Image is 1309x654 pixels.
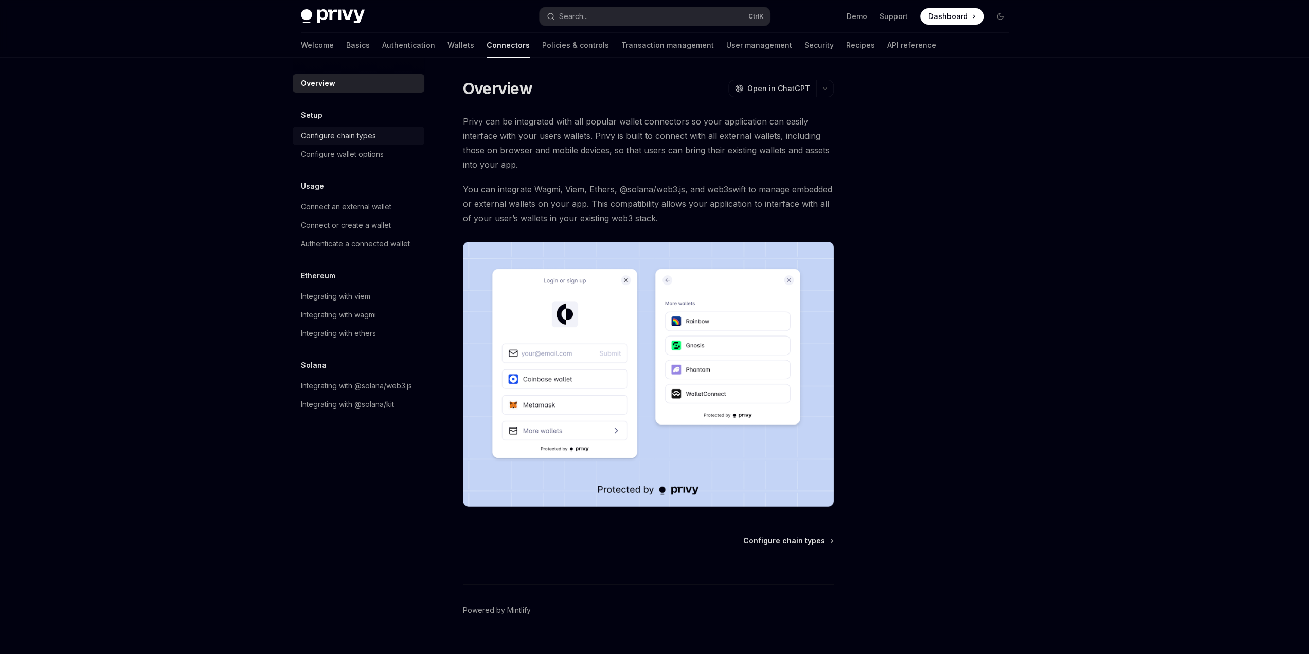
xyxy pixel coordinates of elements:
a: Dashboard [920,8,984,25]
button: Open in ChatGPT [728,80,816,97]
span: You can integrate Wagmi, Viem, Ethers, @solana/web3.js, and web3swift to manage embedded or exter... [463,182,834,225]
a: Connectors [487,33,530,58]
a: Integrating with wagmi [293,306,424,324]
a: User management [726,33,792,58]
a: Authentication [382,33,435,58]
img: Connectors3 [463,242,834,507]
h5: Ethereum [301,270,335,282]
span: Open in ChatGPT [747,83,810,94]
span: Dashboard [928,11,968,22]
a: Policies & controls [542,33,609,58]
a: Overview [293,74,424,93]
div: Integrating with ethers [301,327,376,340]
a: Welcome [301,33,334,58]
a: Configure chain types [743,536,833,546]
a: Integrating with viem [293,287,424,306]
span: Ctrl K [748,12,764,21]
a: Wallets [447,33,474,58]
h5: Setup [301,109,322,121]
a: Connect an external wallet [293,198,424,216]
span: Configure chain types [743,536,825,546]
div: Overview [301,77,335,90]
a: Support [880,11,908,22]
img: dark logo [301,9,365,24]
div: Integrating with @solana/kit [301,398,394,411]
div: Integrating with viem [301,290,370,303]
a: Demo [847,11,867,22]
a: Connect or create a wallet [293,216,424,235]
div: Connect or create a wallet [301,219,391,232]
a: Configure wallet options [293,145,424,164]
a: Configure chain types [293,127,424,145]
div: Integrating with wagmi [301,309,376,321]
div: Integrating with @solana/web3.js [301,380,412,392]
div: Configure wallet options [301,148,384,161]
a: Security [804,33,834,58]
a: Integrating with ethers [293,324,424,343]
span: Privy can be integrated with all popular wallet connectors so your application can easily interfa... [463,114,834,172]
button: Toggle dark mode [992,8,1009,25]
div: Configure chain types [301,130,376,142]
a: API reference [887,33,936,58]
button: Open search [540,7,770,26]
a: Transaction management [621,33,714,58]
a: Powered by Mintlify [463,605,531,615]
h1: Overview [463,79,532,98]
a: Integrating with @solana/kit [293,395,424,414]
div: Authenticate a connected wallet [301,238,410,250]
a: Authenticate a connected wallet [293,235,424,253]
a: Recipes [846,33,875,58]
div: Search... [559,10,588,23]
h5: Solana [301,359,327,372]
div: Connect an external wallet [301,201,391,213]
h5: Usage [301,180,324,192]
a: Basics [346,33,370,58]
a: Integrating with @solana/web3.js [293,377,424,395]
